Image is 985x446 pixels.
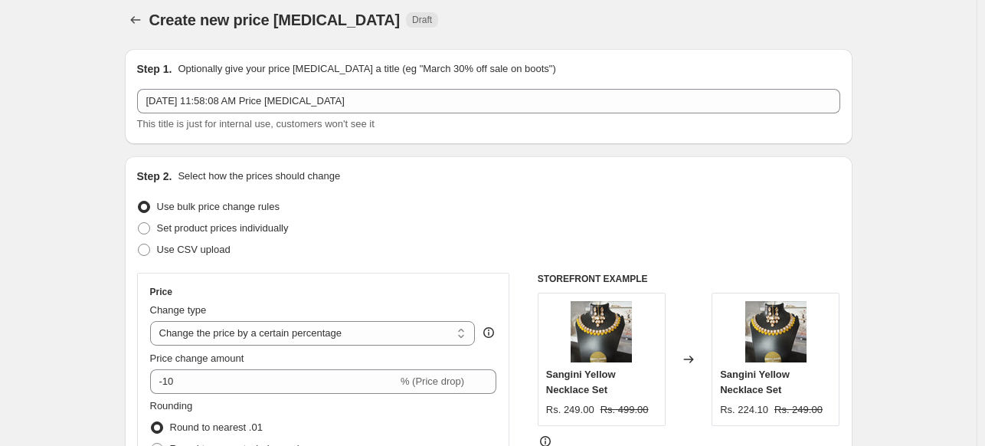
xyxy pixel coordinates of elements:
p: Select how the prices should change [178,169,340,184]
span: Sangini Yellow Necklace Set [720,369,790,395]
img: rn-image_picker_lib_temp_73e58960-8aa3-458c-a40e-cc9660f56a14_80x.jpg [745,301,807,362]
div: Rs. 249.00 [546,402,594,418]
div: help [481,325,496,340]
span: Create new price [MEDICAL_DATA] [149,11,401,28]
h3: Price [150,286,172,298]
div: Rs. 224.10 [720,402,768,418]
strike: Rs. 499.00 [600,402,649,418]
strike: Rs. 249.00 [774,402,823,418]
span: % (Price drop) [401,375,464,387]
h6: STOREFRONT EXAMPLE [538,273,840,285]
span: Use CSV upload [157,244,231,255]
input: -15 [150,369,398,394]
span: Price change amount [150,353,244,364]
span: Use bulk price change rules [157,201,280,212]
h2: Step 1. [137,61,172,77]
span: Set product prices individually [157,222,289,234]
span: Sangini Yellow Necklace Set [546,369,616,395]
span: Change type [150,304,207,316]
p: Optionally give your price [MEDICAL_DATA] a title (eg "March 30% off sale on boots") [178,61,555,77]
button: Price change jobs [125,9,146,31]
input: 30% off holiday sale [137,89,840,113]
span: Draft [412,14,432,26]
h2: Step 2. [137,169,172,184]
span: Rounding [150,400,193,412]
img: rn-image_picker_lib_temp_73e58960-8aa3-458c-a40e-cc9660f56a14_80x.jpg [571,301,632,362]
span: This title is just for internal use, customers won't see it [137,118,375,130]
span: Round to nearest .01 [170,421,263,433]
